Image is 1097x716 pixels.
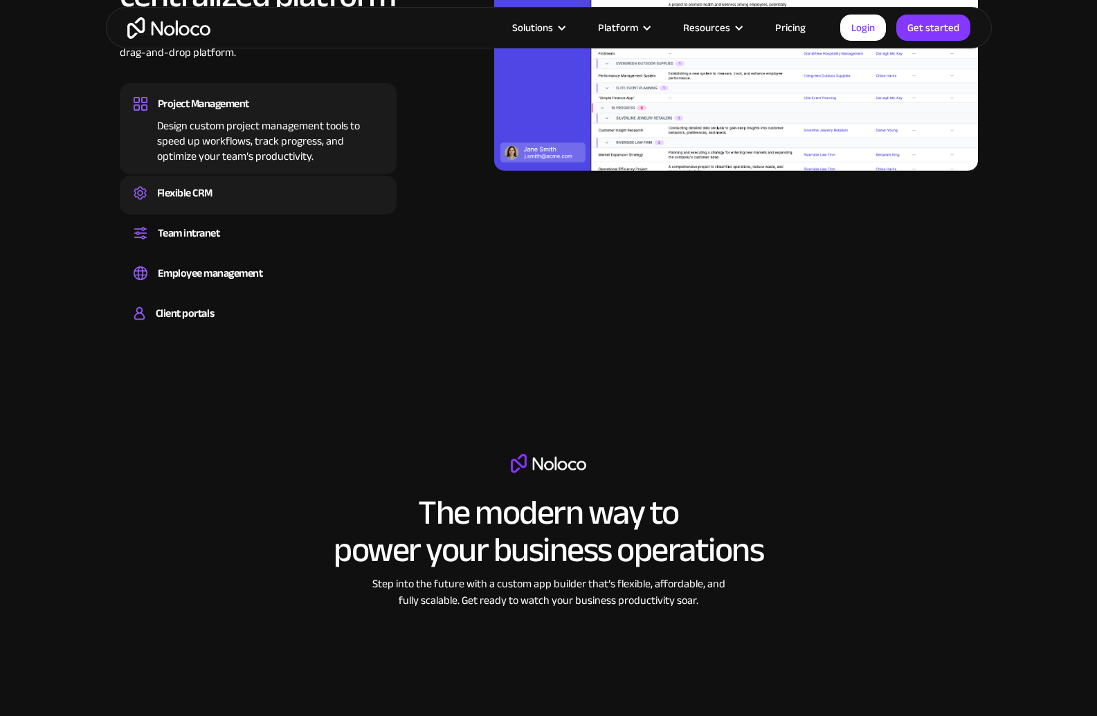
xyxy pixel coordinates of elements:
div: Easily manage employee information, track performance, and handle HR tasks from a single platform. [134,284,383,288]
div: Step into the future with a custom app builder that’s flexible, affordable, and fully scalable. G... [365,576,732,609]
div: Employee management [158,263,263,284]
div: Set up a central space for your team to collaborate, share information, and stay up to date on co... [134,244,383,248]
div: Team intranet [158,223,220,244]
div: Create a custom CRM that you can adapt to your business’s needs, centralize your workflows, and m... [134,203,383,208]
div: Platform [598,19,638,37]
div: Resources [683,19,730,37]
div: Resources [666,19,758,37]
h2: The modern way to power your business operations [334,494,763,569]
a: Login [840,15,886,41]
div: Flexible CRM [157,183,212,203]
a: Pricing [758,19,823,37]
div: Platform [581,19,666,37]
div: Solutions [512,19,553,37]
a: home [127,17,210,39]
div: Build a secure, fully-branded, and personalized client portal that lets your customers self-serve. [134,324,383,328]
div: Solutions [495,19,581,37]
a: Get started [896,15,970,41]
div: Client portals [156,303,214,324]
div: Project Management [158,93,249,114]
div: Design custom project management tools to speed up workflows, track progress, and optimize your t... [134,114,383,164]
